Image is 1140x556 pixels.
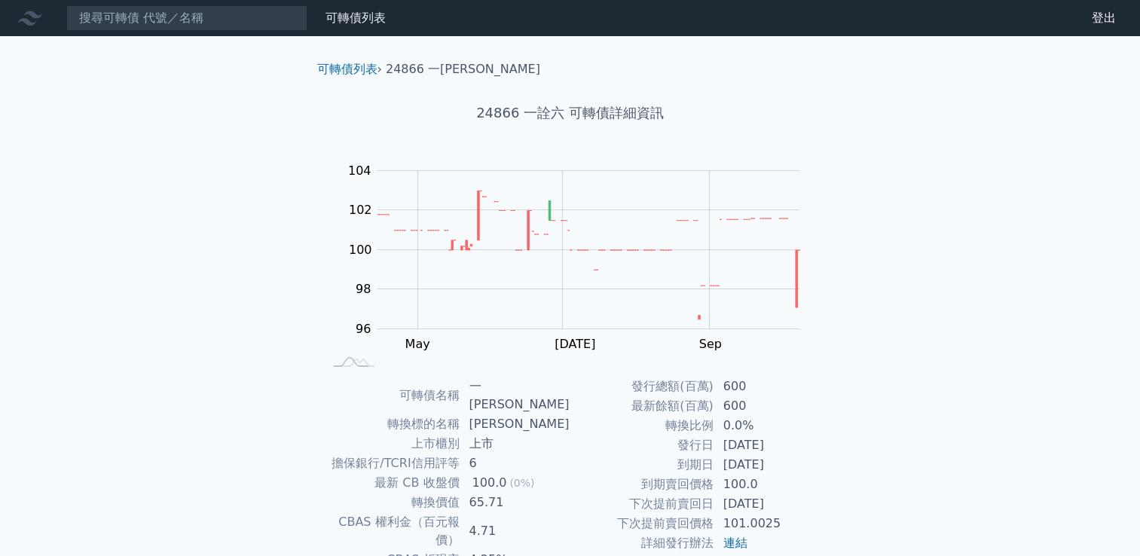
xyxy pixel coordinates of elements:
[714,435,818,455] td: [DATE]
[340,163,822,351] g: Chart
[714,377,818,396] td: 600
[509,477,534,489] span: (0%)
[570,475,714,494] td: 到期賣回價格
[405,337,429,351] tspan: May
[570,533,714,553] td: 詳細發行辦法
[570,455,714,475] td: 到期日
[317,62,377,76] a: 可轉債列表
[356,282,371,296] tspan: 98
[714,494,818,514] td: [DATE]
[570,377,714,396] td: 發行總額(百萬)
[323,493,460,512] td: 轉換價值
[323,512,460,550] td: CBAS 權利金（百元報價）
[323,414,460,434] td: 轉換標的名稱
[323,434,460,454] td: 上市櫃別
[570,396,714,416] td: 最新餘額(百萬)
[386,60,540,78] li: 24866 一[PERSON_NAME]
[349,203,372,217] tspan: 102
[317,60,382,78] li: ›
[714,455,818,475] td: [DATE]
[66,5,307,31] input: 搜尋可轉債 代號／名稱
[714,475,818,494] td: 100.0
[570,416,714,435] td: 轉換比例
[570,514,714,533] td: 下次提前賣回價格
[349,243,372,257] tspan: 100
[323,473,460,493] td: 最新 CB 收盤價
[460,454,570,473] td: 6
[570,494,714,514] td: 下次提前賣回日
[325,11,386,25] a: 可轉債列表
[570,435,714,455] td: 發行日
[469,474,510,492] div: 100.0
[460,493,570,512] td: 65.71
[356,322,371,336] tspan: 96
[1080,6,1128,30] a: 登出
[714,514,818,533] td: 101.0025
[699,337,722,351] tspan: Sep
[714,396,818,416] td: 600
[348,163,371,178] tspan: 104
[323,454,460,473] td: 擔保銀行/TCRI信用評等
[723,536,747,550] a: 連結
[323,377,460,414] td: 可轉債名稱
[460,377,570,414] td: 一[PERSON_NAME]
[714,416,818,435] td: 0.0%
[555,337,595,351] tspan: [DATE]
[460,414,570,434] td: [PERSON_NAME]
[460,434,570,454] td: 上市
[460,512,570,550] td: 4.71
[305,102,836,124] h1: 24866 一詮六 可轉債詳細資訊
